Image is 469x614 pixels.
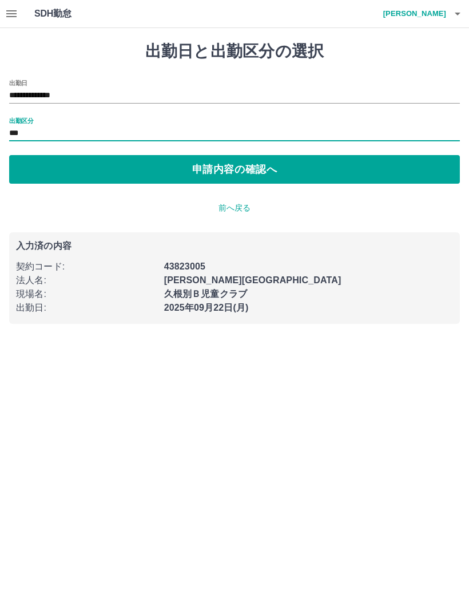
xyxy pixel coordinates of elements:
p: 契約コード : [16,260,157,274]
label: 出勤区分 [9,116,33,125]
p: 入力済の内容 [16,241,453,251]
p: 法人名 : [16,274,157,287]
b: 久根別Ｂ児童クラブ [164,289,247,299]
p: 現場名 : [16,287,157,301]
h1: 出勤日と出勤区分の選択 [9,42,460,61]
b: 43823005 [164,262,205,271]
p: 出勤日 : [16,301,157,315]
b: 2025年09月22日(月) [164,303,249,312]
button: 申請内容の確認へ [9,155,460,184]
label: 出勤日 [9,78,27,87]
p: 前へ戻る [9,202,460,214]
b: [PERSON_NAME][GEOGRAPHIC_DATA] [164,275,341,285]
